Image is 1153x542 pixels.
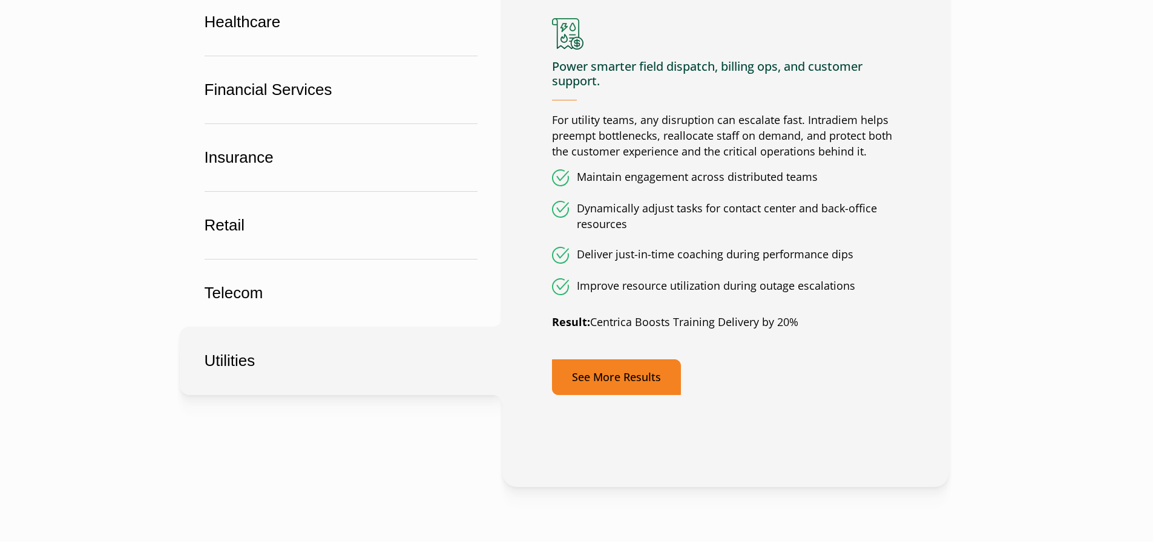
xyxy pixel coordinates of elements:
li: Improve resource utilization during outage escalations [552,278,899,295]
p: Centrica Boosts Training Delivery by 20% [552,315,899,330]
button: Telecom [180,259,502,327]
li: Dynamically adjust tasks for contact center and back-office resources [552,201,899,232]
li: Maintain engagement across distributed teams [552,169,899,186]
p: For utility teams, any disruption can escalate fast. Intradiem helps preempt bottlenecks, realloc... [552,113,899,160]
button: Financial Services [180,56,502,124]
a: See More Results [552,359,681,395]
button: Utilities [180,327,502,395]
li: Deliver just-in-time coaching during performance dips [552,247,899,264]
button: Insurance [180,123,502,192]
strong: Result: [552,315,590,329]
button: Retail [180,191,502,260]
h4: Power smarter field dispatch, billing ops, and customer support. [552,59,899,100]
